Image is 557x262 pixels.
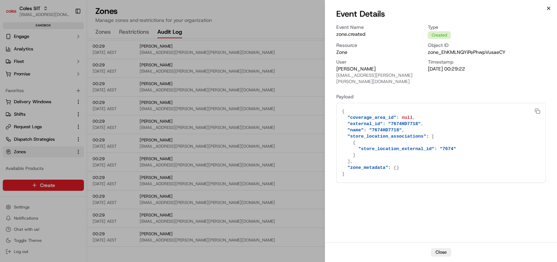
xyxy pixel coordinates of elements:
div: created [428,31,451,39]
span: Knowledge Base [14,137,53,144]
h3: Resource [336,42,425,49]
p: zone_EhKMLNQYiPePhwpVusaeCY [428,49,546,56]
a: 💻API Documentation [56,134,115,146]
h3: User [336,58,425,65]
button: Close [431,248,451,256]
img: 6896339556228_8d8ce7a9af23287cc65f_72.jpg [15,66,27,79]
p: zone [336,49,425,56]
div: Start new chat [31,66,114,73]
p: [EMAIL_ADDRESS][PERSON_NAME][PERSON_NAME][DOMAIN_NAME] [336,72,425,85]
p: [PERSON_NAME] [336,65,425,72]
a: 📗Knowledge Base [4,134,56,146]
p: [DATE] 00:29:22 [428,65,546,72]
div: Past conversations [7,90,47,96]
button: Start new chat [118,68,127,77]
div: We're available if you need us! [31,73,96,79]
span: Pylon [69,154,84,159]
h3: Payload [336,93,546,100]
span: [DATE] [62,108,76,113]
h3: Event Name [336,24,425,31]
img: Nash [7,7,21,21]
input: Got a question? Start typing here... [18,45,125,52]
span: • [58,108,60,113]
p: Welcome 👋 [7,28,127,39]
h3: Timestamp [428,58,546,65]
div: 📗 [7,137,13,143]
h2: Event Details [336,8,546,19]
img: 1736555255976-a54dd68f-1ca7-489b-9aae-adbdc363a1c4 [7,66,19,79]
a: Powered byPylon [49,153,84,159]
h3: Type [428,24,546,31]
textarea: { "coverage_area_id": null, "external_id": "7674HD7718", "name": "7674HD7718", "store_location_as... [337,103,546,182]
img: Wei Ye [7,101,18,112]
div: 💻 [59,137,64,143]
span: [PERSON_NAME] [22,108,56,113]
p: zone.created [336,31,425,38]
h3: Object ID [428,42,546,49]
span: API Documentation [66,137,112,144]
button: See all [108,89,127,97]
